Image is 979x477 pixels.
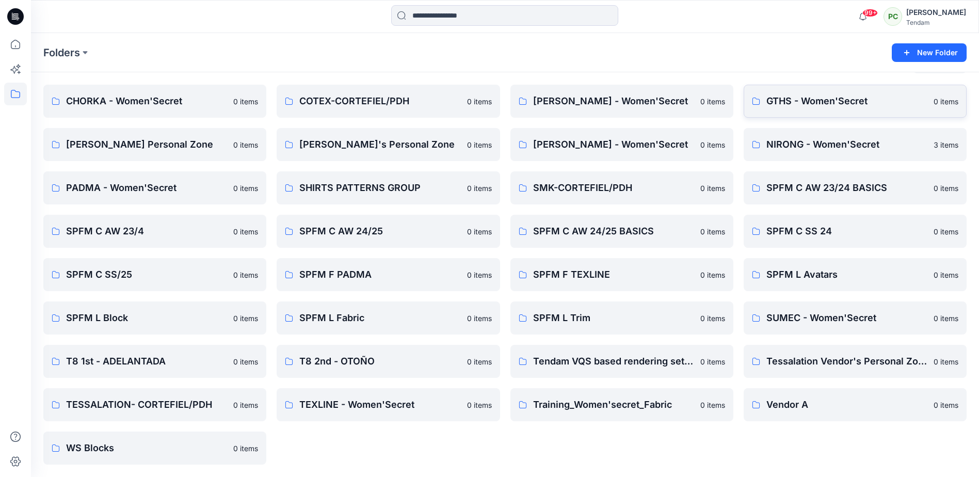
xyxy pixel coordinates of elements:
a: SPFM F TEXLINE0 items [510,258,733,291]
p: SPFM C AW 24/25 [299,224,460,239]
p: SPFM L Trim [533,311,694,325]
p: 0 items [700,356,725,367]
a: SPFM C SS 240 items [744,215,967,248]
p: T8 2nd - OTOÑO [299,354,460,369]
p: WS Blocks [66,441,227,455]
p: 0 items [467,183,492,194]
a: Tessalation Vendor's Personal Zone0 items [744,345,967,378]
p: SPFM C AW 24/25 BASICS [533,224,694,239]
p: 0 items [467,96,492,107]
div: Tendam [906,19,966,26]
p: SPFM C AW 23/24 BASICS [766,181,927,195]
p: 0 items [934,226,958,237]
p: [PERSON_NAME]'s Personal Zone [299,137,460,152]
p: 0 items [233,139,258,150]
a: SPFM L Block0 items [43,301,266,335]
p: 0 items [700,313,725,324]
p: NIRONG - Women'Secret [766,137,927,152]
a: CHORKA - Women'Secret0 items [43,85,266,118]
a: [PERSON_NAME] Personal Zone0 items [43,128,266,161]
a: Vendor A0 items [744,388,967,421]
p: TESSALATION- CORTEFIEL/PDH [66,397,227,412]
p: [PERSON_NAME] - Women'Secret [533,137,694,152]
p: 0 items [233,400,258,410]
p: SPFM L Block [66,311,227,325]
p: SPFM C SS 24 [766,224,927,239]
a: NIRONG - Women'Secret3 items [744,128,967,161]
div: PC [884,7,902,26]
span: 99+ [862,9,878,17]
p: 0 items [467,269,492,280]
p: 0 items [233,443,258,454]
p: 0 items [467,400,492,410]
p: COTEX-CORTEFIEL/PDH [299,94,460,108]
p: 0 items [934,96,958,107]
p: 0 items [467,226,492,237]
a: [PERSON_NAME]'s Personal Zone0 items [277,128,500,161]
p: 0 items [934,269,958,280]
p: 0 items [700,96,725,107]
p: 0 items [700,226,725,237]
p: SMK-CORTEFIEL/PDH [533,181,694,195]
a: SPFM F PADMA0 items [277,258,500,291]
a: COTEX-CORTEFIEL/PDH0 items [277,85,500,118]
a: SPFM L Trim0 items [510,301,733,335]
p: SPFM F TEXLINE [533,267,694,282]
p: SHIRTS PATTERNS GROUP [299,181,460,195]
p: TEXLINE - Women'Secret [299,397,460,412]
p: 0 items [934,356,958,367]
p: 0 items [233,269,258,280]
p: 0 items [700,269,725,280]
a: SPFM L Avatars0 items [744,258,967,291]
button: New Folder [892,43,967,62]
a: TESSALATION- CORTEFIEL/PDH0 items [43,388,266,421]
a: T8 2nd - OTOÑO0 items [277,345,500,378]
a: SPFM C AW 23/40 items [43,215,266,248]
a: T8 1st - ADELANTADA0 items [43,345,266,378]
p: 0 items [700,139,725,150]
a: SPFM L Fabric0 items [277,301,500,335]
a: Tendam VQS based rendering settings0 items [510,345,733,378]
a: Folders [43,45,80,60]
p: SPFM C SS/25 [66,267,227,282]
p: 0 items [934,400,958,410]
p: SPFM L Avatars [766,267,927,282]
p: CHORKA - Women'Secret [66,94,227,108]
a: SPFM C SS/250 items [43,258,266,291]
p: SUMEC - Women'Secret [766,311,927,325]
a: PADMA - Women'Secret0 items [43,171,266,204]
p: 0 items [233,356,258,367]
p: Tessalation Vendor's Personal Zone [766,354,927,369]
p: GTHS - Women'Secret [766,94,927,108]
p: [PERSON_NAME] - Women'Secret [533,94,694,108]
p: 3 items [934,139,958,150]
p: 0 items [934,313,958,324]
p: 0 items [233,183,258,194]
a: WS Blocks0 items [43,432,266,465]
p: Training_Women'secret_Fabric [533,397,694,412]
a: [PERSON_NAME] - Women'Secret0 items [510,85,733,118]
p: SPFM L Fabric [299,311,460,325]
p: 0 items [467,356,492,367]
p: 0 items [233,96,258,107]
p: Tendam VQS based rendering settings [533,354,694,369]
a: GTHS - Women'Secret0 items [744,85,967,118]
a: Training_Women'secret_Fabric0 items [510,388,733,421]
a: TEXLINE - Women'Secret0 items [277,388,500,421]
a: SMK-CORTEFIEL/PDH0 items [510,171,733,204]
a: SUMEC - Women'Secret0 items [744,301,967,335]
p: SPFM F PADMA [299,267,460,282]
p: PADMA - Women'Secret [66,181,227,195]
p: 0 items [467,139,492,150]
div: [PERSON_NAME] [906,6,966,19]
a: SPFM C AW 24/250 items [277,215,500,248]
p: T8 1st - ADELANTADA [66,354,227,369]
p: 0 items [233,226,258,237]
p: [PERSON_NAME] Personal Zone [66,137,227,152]
p: 0 items [233,313,258,324]
a: SPFM C AW 23/24 BASICS0 items [744,171,967,204]
a: SHIRTS PATTERNS GROUP0 items [277,171,500,204]
p: 0 items [467,313,492,324]
p: Vendor A [766,397,927,412]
